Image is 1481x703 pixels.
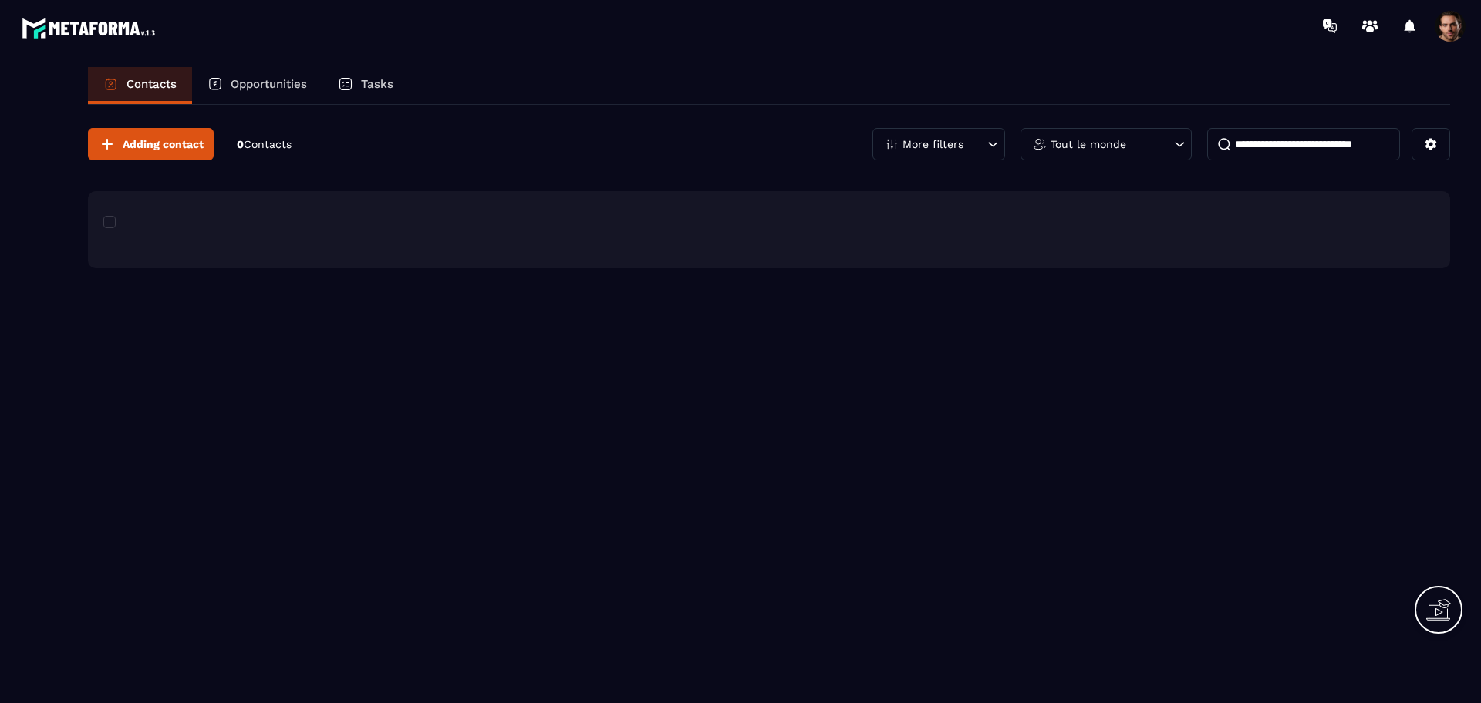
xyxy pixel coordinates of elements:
a: Opportunities [192,67,322,104]
p: Contacts [127,77,177,91]
p: Opportunities [231,77,307,91]
a: Contacts [88,67,192,104]
button: Adding contact [88,128,214,160]
span: Contacts [244,138,292,150]
p: More filters [902,139,963,150]
a: Tasks [322,67,409,104]
p: 0 [237,137,292,152]
p: Tasks [361,77,393,91]
img: logo [22,14,160,42]
span: Adding contact [123,136,204,152]
p: Tout le monde [1051,139,1126,150]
